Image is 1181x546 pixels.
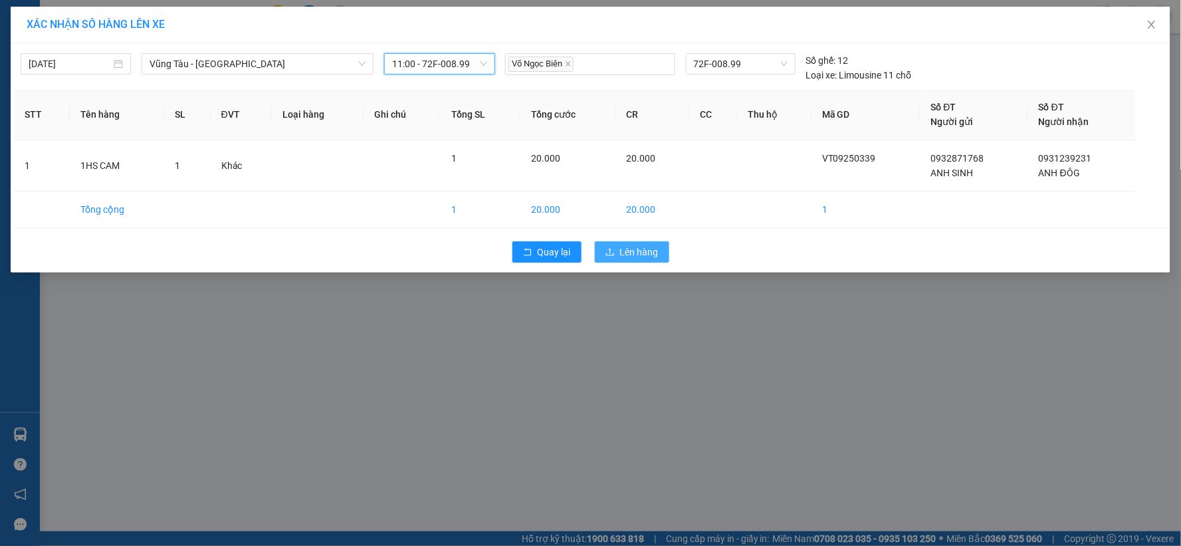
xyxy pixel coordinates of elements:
[441,192,520,228] td: 1
[512,241,582,263] button: rollbackQuay lại
[523,247,532,258] span: rollback
[11,43,118,62] div: 0901068011
[595,241,669,263] button: uploadLên hàng
[127,11,234,59] div: VP 184 [PERSON_NAME] - HCM
[70,89,164,140] th: Tên hàng
[1133,7,1170,44] button: Close
[806,68,837,82] span: Loại xe:
[364,89,441,140] th: Ghi chú
[164,89,211,140] th: SL
[627,153,656,164] span: 20.000
[520,192,615,228] td: 20.000
[565,61,572,67] span: close
[1039,102,1064,112] span: Số ĐT
[620,245,659,259] span: Lên hàng
[616,192,689,228] td: 20.000
[694,54,788,74] span: 72F-008.99
[127,91,234,110] div: 0933160462
[531,153,560,164] span: 20.000
[737,89,811,140] th: Thu hộ
[127,59,234,91] div: CHỊ [PERSON_NAME]
[11,11,118,43] div: VP 108 [PERSON_NAME]
[689,89,737,140] th: CC
[29,57,111,71] input: 11/09/2025
[806,53,836,68] span: Số ghế:
[508,57,574,72] span: Võ Ngọc Biên
[127,13,159,27] span: Nhận:
[70,140,164,192] td: 1HS CAM
[931,116,974,127] span: Người gửi
[451,153,457,164] span: 1
[931,102,956,112] span: Số ĐT
[27,18,165,31] span: XÁC NHẬN SỐ HÀNG LÊN XE
[931,153,984,164] span: 0932871768
[211,89,272,140] th: ĐVT
[175,160,180,171] span: 1
[616,89,689,140] th: CR
[538,245,571,259] span: Quay lại
[14,89,70,140] th: STT
[1039,153,1092,164] span: 0931239231
[931,168,974,178] span: ANH SINH
[520,89,615,140] th: Tổng cước
[441,89,520,140] th: Tổng SL
[811,192,920,228] td: 1
[605,247,615,258] span: upload
[822,153,876,164] span: VT09250339
[1146,19,1157,30] span: close
[150,54,366,74] span: Vũng Tàu - Quận 1
[358,60,366,68] span: down
[272,89,364,140] th: Loại hàng
[11,13,32,27] span: Gửi:
[1039,116,1089,127] span: Người nhận
[806,53,849,68] div: 12
[211,140,272,192] td: Khác
[1039,168,1080,178] span: ANH ĐÔG
[392,54,486,74] span: 11:00 - 72F-008.99
[70,192,164,228] td: Tổng cộng
[14,140,70,192] td: 1
[806,68,912,82] div: Limousine 11 chỗ
[811,89,920,140] th: Mã GD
